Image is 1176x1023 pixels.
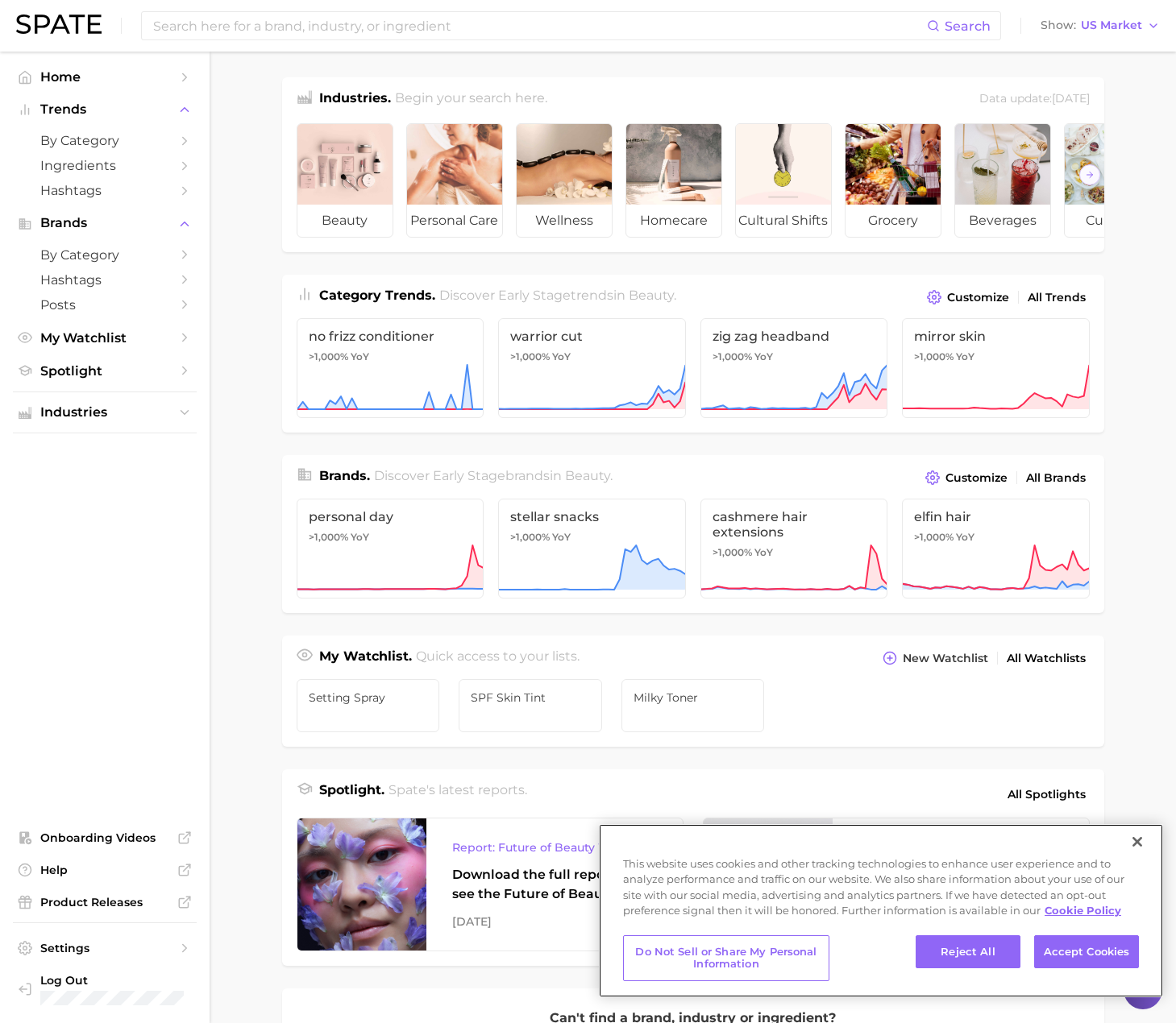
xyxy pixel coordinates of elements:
[452,865,657,904] div: Download the full report to see the Future of Beauty trends we unpacked during the webinar.
[13,358,197,383] a: Spotlight
[954,123,1051,238] a: beverages
[40,272,169,288] span: Hashtags
[1081,21,1142,30] span: US Market
[498,318,686,418] a: warrior cut>1,000% YoY
[599,856,1163,927] div: This website uses cookies and other tracking technologies to enhance user experience and to analy...
[40,830,169,845] span: Onboarding Videos
[1045,904,1121,917] a: More information about your privacy, opens in a new tab
[623,935,829,981] button: Do Not Sell or Share My Personal Information, Opens the preference center dialog
[309,509,472,524] span: personal day
[956,350,974,363] span: YoY
[13,128,197,153] a: by Category
[510,350,550,362] span: >1,000%
[13,64,197,89] a: Home
[1007,652,1086,665] span: All Watchlists
[309,691,428,704] span: Setting Spray
[40,133,169,148] span: by Category
[374,468,613,483] span: Discover Early Stage brands in .
[1003,648,1090,669] a: All Watchlists
[471,691,590,704] span: SPF skin tint
[13,292,197,317] a: Posts
[13,890,197,914] a: Product Releases
[945,19,991,34] span: Search
[40,863,169,877] span: Help
[754,350,773,363] span: YoY
[510,509,674,524] span: stellar snacks
[1008,785,1086,804] span: All Spotlights
[40,102,169,117] span: Trends
[1004,781,1090,808] a: All Spotlights
[407,205,502,237] span: personal care
[297,679,440,732] a: Setting Spray
[351,531,369,544] span: YoY
[914,531,954,543] span: >1,000%
[152,12,927,39] input: Search here for a brand, industry, or ingredient
[40,330,169,346] span: My Watchlist
[1022,467,1090,489] a: All Brands
[621,679,765,732] a: Milky toner
[510,329,674,344] span: warrior cut
[703,818,1090,951] a: From Budget Meals to Functional Snacks: Food & Beverage Trends Shaping Consumer Behavior This Sch...
[955,205,1050,237] span: beverages
[40,183,169,198] span: Hashtags
[13,400,197,425] button: Industries
[516,123,613,238] a: wellness
[13,97,197,122] button: Trends
[13,242,197,267] a: by Category
[309,329,472,344] span: no frizz conditioner
[552,350,571,363] span: YoY
[1065,205,1160,237] span: culinary
[902,318,1090,418] a: mirror skin>1,000% YoY
[309,531,348,543] span: >1,000%
[713,329,876,344] span: zig zag headband
[40,895,169,909] span: Product Releases
[452,838,657,857] div: Report: Future of Beauty Webinar
[1064,123,1161,238] a: culinary
[914,350,954,362] span: >1,000%
[552,531,571,544] span: YoY
[40,973,184,988] span: Log Out
[634,691,753,704] span: Milky toner
[40,297,169,313] span: Posts
[297,318,484,418] a: no frizz conditioner>1,000% YoY
[700,318,888,418] a: zig zag headband>1,000% YoY
[914,329,1078,344] span: mirror skin
[498,499,686,598] a: stellar snacks>1,000% YoY
[700,499,888,598] a: cashmere hair extensions>1,000% YoY
[13,211,197,235] button: Brands
[297,123,393,238] a: beauty
[599,824,1163,997] div: Privacy
[754,546,773,559] span: YoY
[510,531,550,543] span: >1,000%
[13,178,197,203] a: Hashtags
[846,205,941,237] span: grocery
[879,647,991,669] button: New Watchlist
[1026,471,1086,485] span: All Brands
[459,679,602,732] a: SPF skin tint
[319,468,370,483] span: Brands .
[1034,935,1139,969] button: Accept Cookies
[1041,21,1076,30] span: Show
[713,350,752,362] span: >1,000%
[309,350,348,362] span: >1,000%
[439,288,676,303] span: Discover Early Stage trends in .
[1079,164,1100,185] button: Scroll Right
[736,205,831,237] span: cultural shifts
[40,941,169,955] span: Settings
[13,325,197,350] a: My Watchlist
[395,89,547,110] h2: Begin your search here.
[735,123,832,238] a: cultural shifts
[297,205,393,237] span: beauty
[947,291,1009,304] span: Customize
[921,466,1011,489] button: Customize
[297,499,484,598] a: personal day>1,000% YoY
[1120,824,1155,859] button: Close
[13,936,197,960] a: Settings
[13,826,197,850] a: Onboarding Videos
[923,286,1012,309] button: Customize
[351,350,369,363] span: YoY
[629,288,674,303] span: beauty
[40,69,169,85] span: Home
[40,158,169,173] span: Ingredients
[1037,15,1164,36] button: ShowUS Market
